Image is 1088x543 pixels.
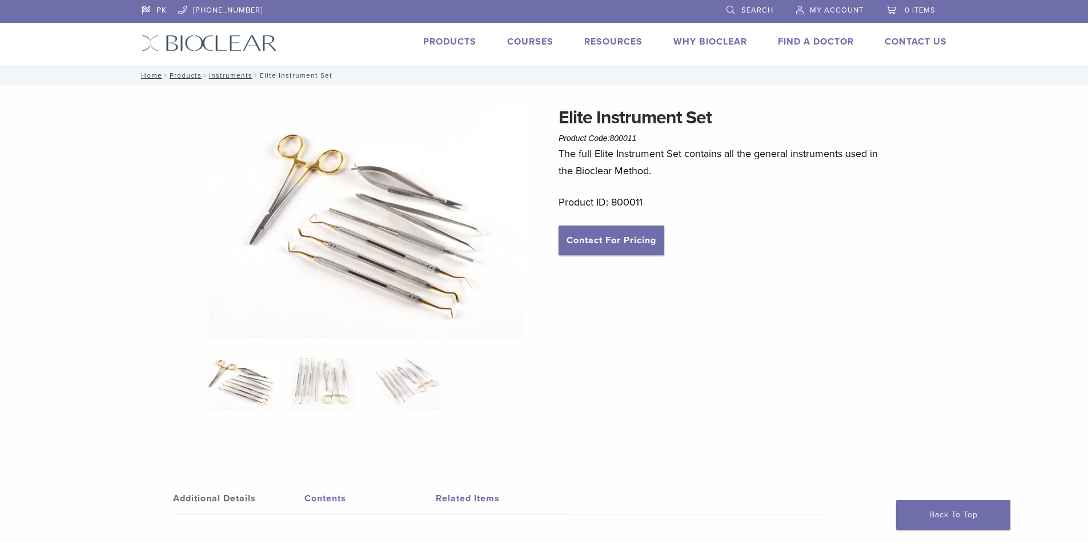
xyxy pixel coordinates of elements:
nav: Elite Instrument Set [133,65,955,86]
a: Products [170,71,202,79]
p: The full Elite Instrument Set contains all the general instruments used in the Bioclear Method. [559,145,894,179]
a: Why Bioclear [673,36,747,47]
p: Product ID: 800011 [559,194,894,211]
h1: Elite Instrument Set [559,104,894,131]
a: Find A Doctor [778,36,854,47]
img: Clark-Elite-Instrument-Set-2-copy-e1548839349341-324x324.jpg [208,353,274,410]
a: Back To Top [896,500,1010,530]
span: Product Code: [559,134,636,143]
a: Contact Us [885,36,947,47]
span: Search [741,6,773,15]
a: Courses [507,36,553,47]
a: Additional Details [173,482,304,514]
a: Contents [304,482,436,514]
span: / [202,73,209,78]
a: Instruments [209,71,252,79]
a: Products [423,36,476,47]
span: 800011 [610,134,637,143]
a: Resources [584,36,643,47]
a: Home [138,71,162,79]
img: Elite Instrument Set - Image 2 [291,353,357,410]
img: Bioclear [142,35,277,51]
a: Contact For Pricing [559,226,664,255]
span: / [252,73,260,78]
a: Related Items [436,482,567,514]
img: Elite Instrument Set - Image 3 [375,353,440,410]
span: 0 items [905,6,936,15]
span: My Account [810,6,864,15]
span: / [162,73,170,78]
img: Clark Elite Instrument Set-2 copy [208,104,524,338]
